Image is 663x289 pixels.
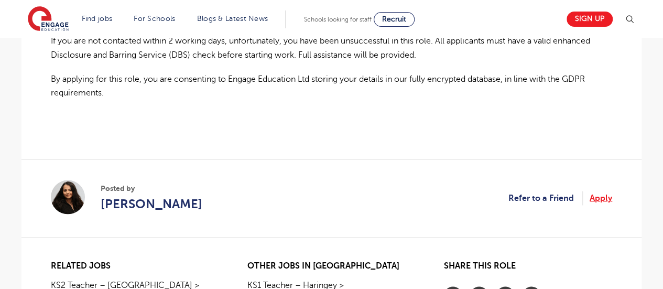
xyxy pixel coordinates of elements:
[382,15,406,23] span: Recruit
[567,12,613,27] a: Sign up
[101,183,202,194] span: Posted by
[197,15,268,23] a: Blogs & Latest News
[51,135,612,148] p: ​​​​​​​
[374,12,415,27] a: Recruit
[51,34,612,62] p: If you are not contacted within 2 working days, unfortunately, you have been unsuccessful in this...
[101,194,202,213] a: [PERSON_NAME]
[134,15,175,23] a: For Schools
[51,110,612,124] p: ​​​​​​​
[51,72,612,100] p: By applying for this role, you are consenting to Engage Education Ltd storing your details in our...
[28,6,69,33] img: Engage Education
[304,16,372,23] span: Schools looking for staff
[247,261,416,271] h2: Other jobs in [GEOGRAPHIC_DATA]
[444,261,612,276] h2: Share this role
[82,15,113,23] a: Find jobs
[51,261,219,271] h2: Related jobs
[590,191,612,205] a: Apply
[508,191,583,205] a: Refer to a Friend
